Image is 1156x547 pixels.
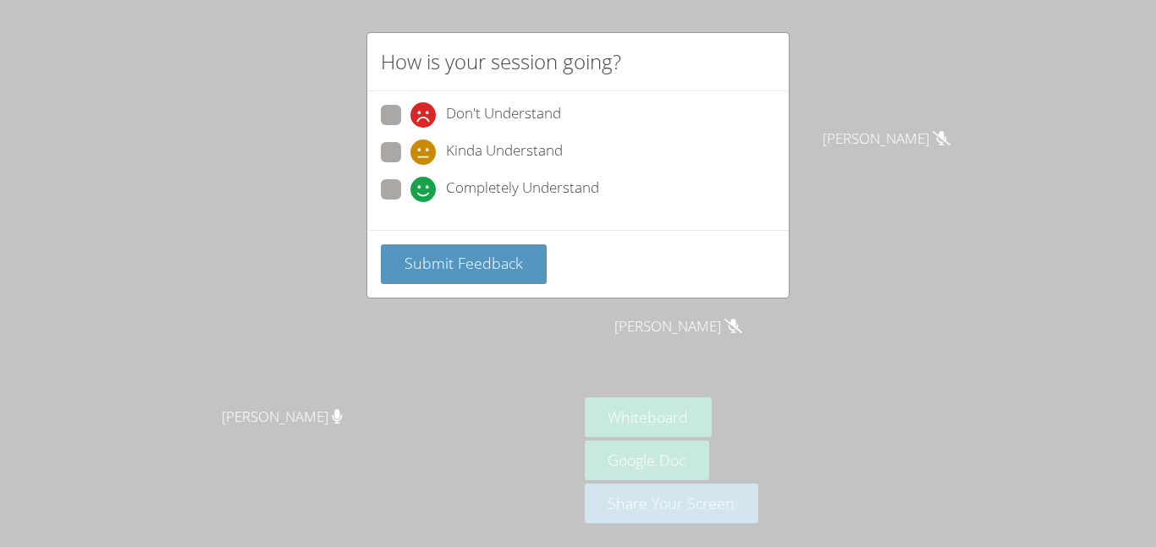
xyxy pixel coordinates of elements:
[446,139,563,165] span: Kinda Understand
[446,177,599,202] span: Completely Understand
[446,102,561,128] span: Don't Understand
[381,46,621,77] h2: How is your session going?
[405,253,523,273] span: Submit Feedback
[381,244,547,284] button: Submit Feedback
